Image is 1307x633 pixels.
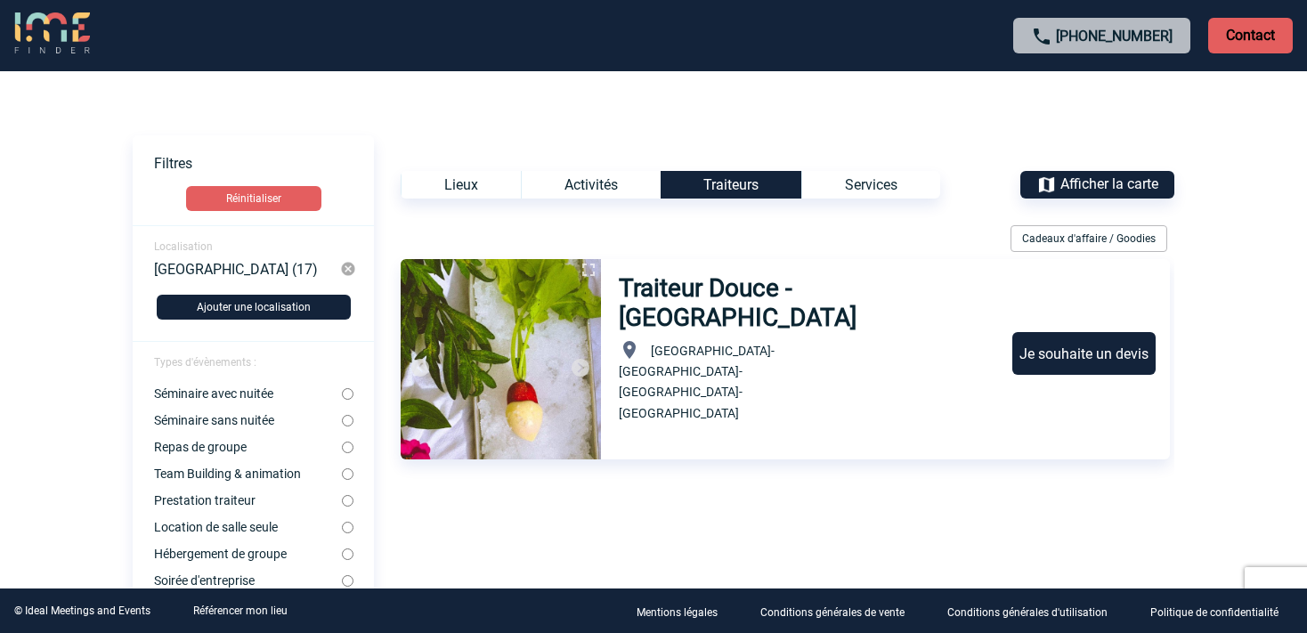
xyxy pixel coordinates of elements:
[154,413,342,427] label: Séminaire sans nuitée
[1012,332,1156,375] div: Je souhaite un devis
[1011,225,1167,252] div: Cadeaux d'affaire / Goodies
[746,603,933,620] a: Conditions générales de vente
[133,186,374,211] a: Réinitialiser
[1003,225,1174,252] div: Filtrer sur Cadeaux d'affaire / Goodies
[619,273,995,332] h3: Traiteur Douce - [GEOGRAPHIC_DATA]
[619,344,775,420] span: [GEOGRAPHIC_DATA]-[GEOGRAPHIC_DATA]-[GEOGRAPHIC_DATA]-[GEOGRAPHIC_DATA]
[1031,26,1052,47] img: call-24-px.png
[154,440,342,454] label: Repas de groupe
[521,171,661,199] div: Activités
[193,605,288,617] a: Référencer mon lieu
[760,606,905,619] p: Conditions générales de vente
[661,171,801,199] div: Traiteurs
[401,259,601,459] img: 1.jpg
[154,356,256,369] span: Types d'évènements :
[1136,603,1307,620] a: Politique de confidentialité
[637,606,718,619] p: Mentions légales
[1056,28,1173,45] a: [PHONE_NUMBER]
[801,171,940,199] div: Services
[947,606,1108,619] p: Conditions générales d'utilisation
[619,339,640,361] img: baseline_location_on_white_24dp-b.png
[340,261,356,277] img: cancel-24-px-g.png
[14,605,150,617] div: © Ideal Meetings and Events
[622,603,746,620] a: Mentions légales
[157,295,351,320] button: Ajouter une localisation
[154,547,342,561] label: Hébergement de groupe
[154,240,213,253] span: Localisation
[933,603,1136,620] a: Conditions générales d'utilisation
[154,386,342,401] label: Séminaire avec nuitée
[1208,18,1293,53] p: Contact
[154,467,342,481] label: Team Building & animation
[154,261,340,277] div: [GEOGRAPHIC_DATA] (17)
[1060,175,1158,192] span: Afficher la carte
[154,493,342,507] label: Prestation traiteur
[154,155,374,172] p: Filtres
[154,573,342,588] label: Soirée d'entreprise
[154,520,342,534] label: Location de salle seule
[401,171,521,199] div: Lieux
[1150,606,1279,619] p: Politique de confidentialité
[186,186,321,211] button: Réinitialiser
